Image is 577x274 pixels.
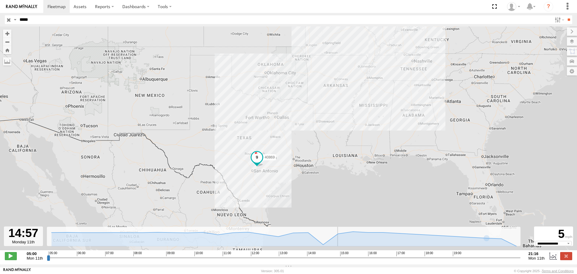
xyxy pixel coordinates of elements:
div: Version: 305.01 [261,269,284,273]
div: © Copyright 2025 - [514,269,574,273]
span: 40869 [265,155,275,159]
span: 06:00 [77,251,85,256]
span: 14:00 [307,251,316,256]
label: Search Query [13,15,17,24]
div: 5 [535,227,572,241]
button: Zoom in [3,29,11,38]
button: Zoom Home [3,46,11,54]
span: 10:00 [194,251,203,256]
span: Mon 11th Aug 2025 [528,256,545,260]
label: Close [560,252,572,260]
label: Search Filter Options [552,15,565,24]
strong: 05:00 [27,251,43,256]
span: 17:00 [396,251,405,256]
a: Terms and Conditions [542,269,574,273]
span: 07:00 [105,251,114,256]
span: 11:00 [223,251,231,256]
img: rand-logo.svg [6,5,37,9]
i: ? [544,2,553,11]
strong: 21:16 [528,251,545,256]
div: Caseta Laredo TX [505,2,522,11]
span: 19:00 [453,251,461,256]
label: Play/Stop [5,252,17,260]
span: 16:00 [368,251,377,256]
span: 05:00 [49,251,57,256]
span: 09:00 [166,251,175,256]
span: 13:00 [279,251,287,256]
span: Mon 11th Aug 2025 [27,256,43,260]
button: Zoom out [3,38,11,46]
span: 15:00 [340,251,349,256]
span: 18:00 [425,251,433,256]
a: Visit our Website [3,268,31,274]
span: 08:00 [133,251,142,256]
span: 12:00 [251,251,259,256]
label: Map Settings [567,67,577,75]
label: Measure [3,57,11,66]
